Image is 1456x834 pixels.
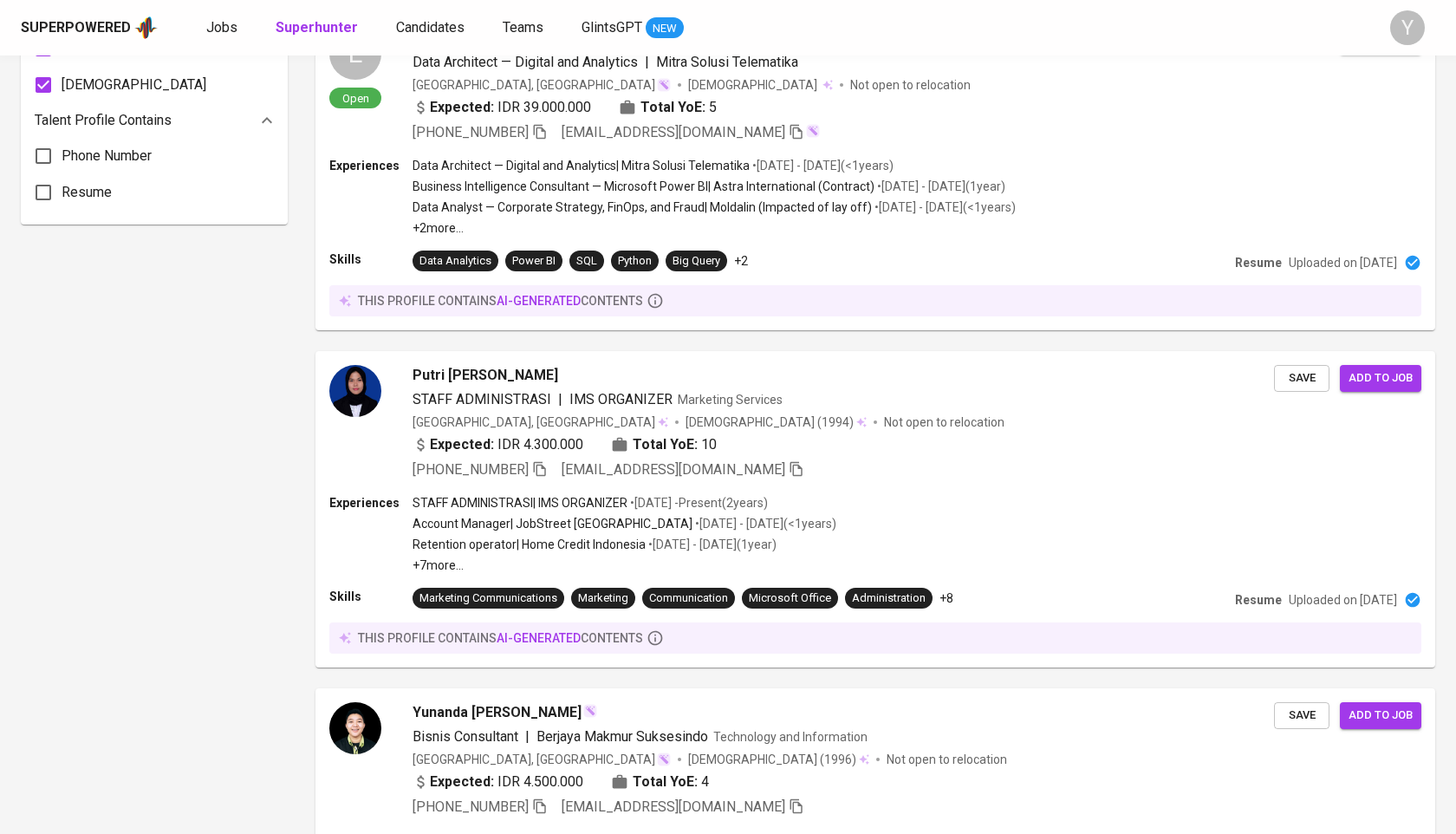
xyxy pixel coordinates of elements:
span: Mitra Solusi Telematika [656,54,798,70]
span: [EMAIL_ADDRESS][DOMAIN_NAME] [562,798,785,815]
span: Teams [503,19,543,36]
p: • [DATE] - [DATE] ( 1 year ) [874,178,1005,195]
b: Expected: [430,772,494,792]
div: Administration [852,590,926,607]
img: magic_wand.svg [657,753,671,766]
p: • [DATE] - Present ( 2 years ) [627,494,768,511]
div: Python [618,253,652,270]
div: Data Analytics [419,253,491,270]
p: • [DATE] - [DATE] ( <1 years ) [872,199,1016,216]
span: [PHONE_NUMBER] [413,798,529,815]
span: [PHONE_NUMBER] [413,124,529,140]
span: Add to job [1349,706,1413,726]
p: this profile contains contents [358,629,643,647]
span: Open [335,91,376,106]
img: magic_wand.svg [806,124,820,138]
div: [GEOGRAPHIC_DATA], [GEOGRAPHIC_DATA] [413,76,671,94]
button: Add to job [1340,365,1421,392]
span: Phone Number [62,146,152,166]
div: Big Query [673,253,720,270]
span: [EMAIL_ADDRESS][DOMAIN_NAME] [562,124,785,140]
p: Experiences [329,157,413,174]
p: Data Analyst — Corporate Strategy, FinOps, and Fraud | Moldalin (Impacted of lay off) [413,199,872,216]
p: STAFF ADMINISTRASI | IMS ORGANIZER [413,494,627,511]
p: Skills [329,251,413,268]
span: Resume [62,182,112,203]
span: Berjaya Makmur Suksesindo [536,728,708,745]
p: Skills [329,588,413,605]
a: EOpen[PERSON_NAME]2 NotesContacted [DATE]Data Architect — Digital and Analytics|Mitra Solusi Tele... [315,14,1435,330]
p: +2 [734,252,748,270]
p: • [DATE] - [DATE] ( 1 year ) [646,536,777,553]
span: AI-generated [497,294,581,308]
img: 07cd8537e6fa731b80fbbf9626d0489f.jpg [329,365,381,417]
div: IDR 4.300.000 [413,434,583,455]
p: Resume [1235,254,1282,271]
img: app logo [134,15,158,41]
img: b242b1adf84c016f105aeb74fed1ceb8.png [329,702,381,754]
button: Add to job [1340,702,1421,729]
span: 5 [709,97,717,118]
div: Power BI [512,253,556,270]
span: | [645,52,649,73]
span: Candidates [396,19,465,36]
span: Save [1283,706,1321,726]
b: Expected: [430,97,494,118]
div: (1994) [686,414,867,431]
div: SQL [576,253,597,270]
span: [DEMOGRAPHIC_DATA] [686,414,817,431]
span: STAFF ADMINISTRASI [413,391,551,407]
div: Y [1390,10,1425,45]
p: Not open to relocation [884,414,1004,431]
p: this profile contains contents [358,292,643,309]
span: Data Architect — Digital and Analytics [413,54,638,70]
div: Microsoft Office [749,590,831,607]
span: Save [1283,368,1321,388]
a: Jobs [206,17,241,39]
span: [EMAIL_ADDRESS][DOMAIN_NAME] [562,461,785,478]
p: Not open to relocation [850,76,971,94]
span: IMS ORGANIZER [569,391,673,407]
span: | [558,389,562,410]
span: Yunanda [PERSON_NAME] [413,702,582,723]
div: IDR 4.500.000 [413,772,583,792]
span: 4 [701,772,709,792]
span: Putri [PERSON_NAME] [413,365,558,386]
a: Candidates [396,17,468,39]
p: Experiences [329,494,413,511]
p: Account Manager | JobStreet [GEOGRAPHIC_DATA] [413,515,692,532]
div: IDR 39.000.000 [413,97,591,118]
p: Data Architect — Digital and Analytics | Mitra Solusi Telematika [413,157,750,174]
span: Marketing Services [678,393,783,407]
span: | [525,726,530,747]
p: • [DATE] - [DATE] ( <1 years ) [692,515,836,532]
span: AI-generated [497,631,581,645]
span: Add to job [1349,368,1413,388]
div: [GEOGRAPHIC_DATA], [GEOGRAPHIC_DATA] [413,751,671,768]
p: Not open to relocation [887,751,1007,768]
b: Expected: [430,434,494,455]
button: Save [1274,365,1329,392]
a: Superhunter [276,17,361,39]
a: Putri [PERSON_NAME]STAFF ADMINISTRASI|IMS ORGANIZERMarketing Services[GEOGRAPHIC_DATA], [GEOGRAPH... [315,351,1435,668]
span: 10 [701,434,717,455]
p: Retention operator | Home Credit Indonesia [413,536,646,553]
b: Total YoE: [640,97,705,118]
span: NEW [646,20,684,37]
div: Superpowered [21,18,131,38]
p: +2 more ... [413,219,1016,237]
span: Technology and Information [713,730,868,744]
img: magic_wand.svg [657,78,671,92]
p: Uploaded on [DATE] [1289,254,1397,271]
div: Marketing [578,590,628,607]
div: [GEOGRAPHIC_DATA], [GEOGRAPHIC_DATA] [413,414,668,431]
button: Save [1274,702,1329,729]
div: (1996) [688,751,869,768]
p: Resume [1235,591,1282,609]
div: Communication [649,590,728,607]
p: +8 [939,590,953,607]
span: Jobs [206,19,237,36]
b: Total YoE: [633,772,698,792]
span: [DEMOGRAPHIC_DATA] [688,751,820,768]
p: +7 more ... [413,557,836,574]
